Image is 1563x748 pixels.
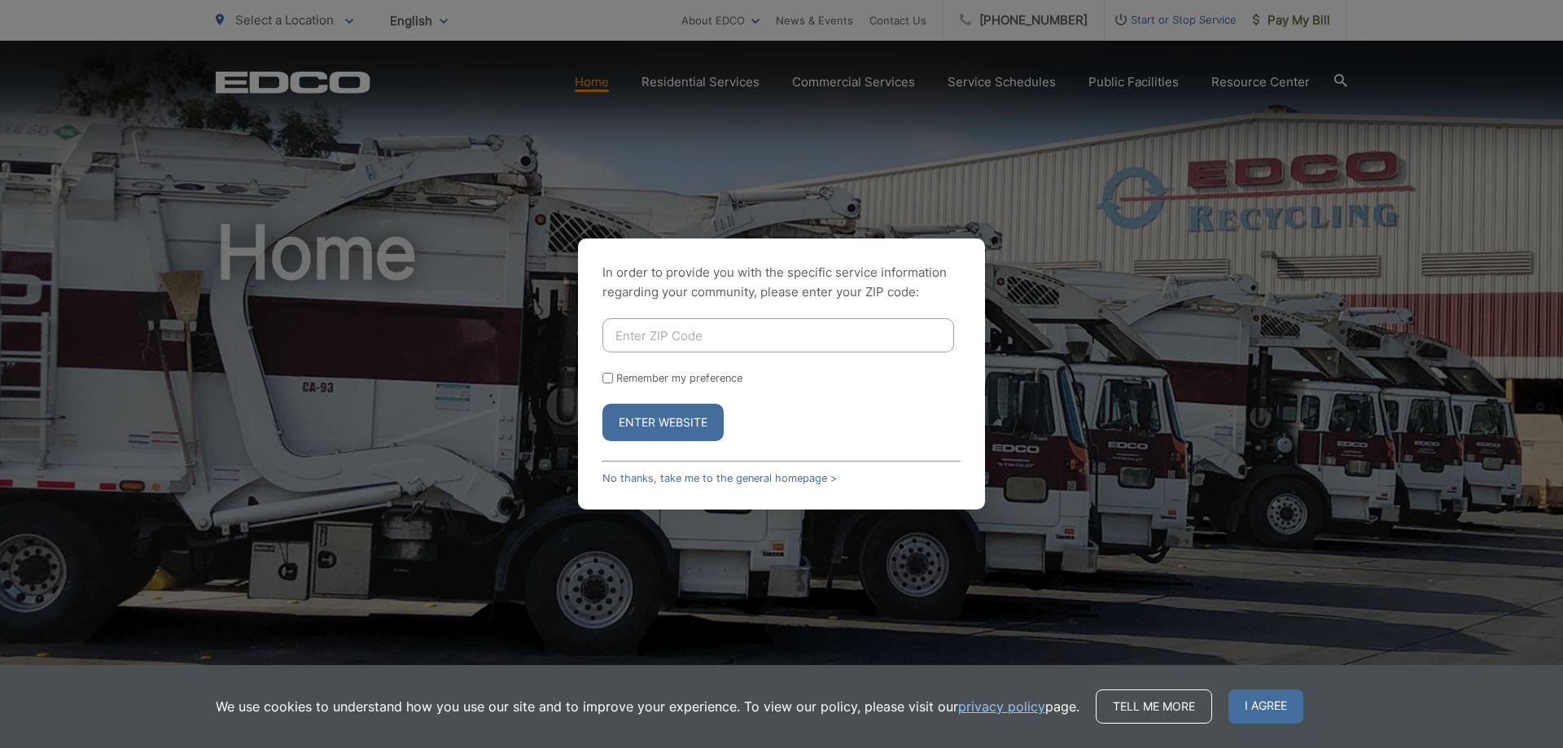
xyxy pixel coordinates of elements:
[1096,689,1212,724] a: Tell me more
[602,263,961,302] p: In order to provide you with the specific service information regarding your community, please en...
[602,472,837,484] a: No thanks, take me to the general homepage >
[216,697,1079,716] p: We use cookies to understand how you use our site and to improve your experience. To view our pol...
[602,318,954,352] input: Enter ZIP Code
[1228,689,1303,724] span: I agree
[616,372,742,384] label: Remember my preference
[958,697,1045,716] a: privacy policy
[602,404,724,441] button: Enter Website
